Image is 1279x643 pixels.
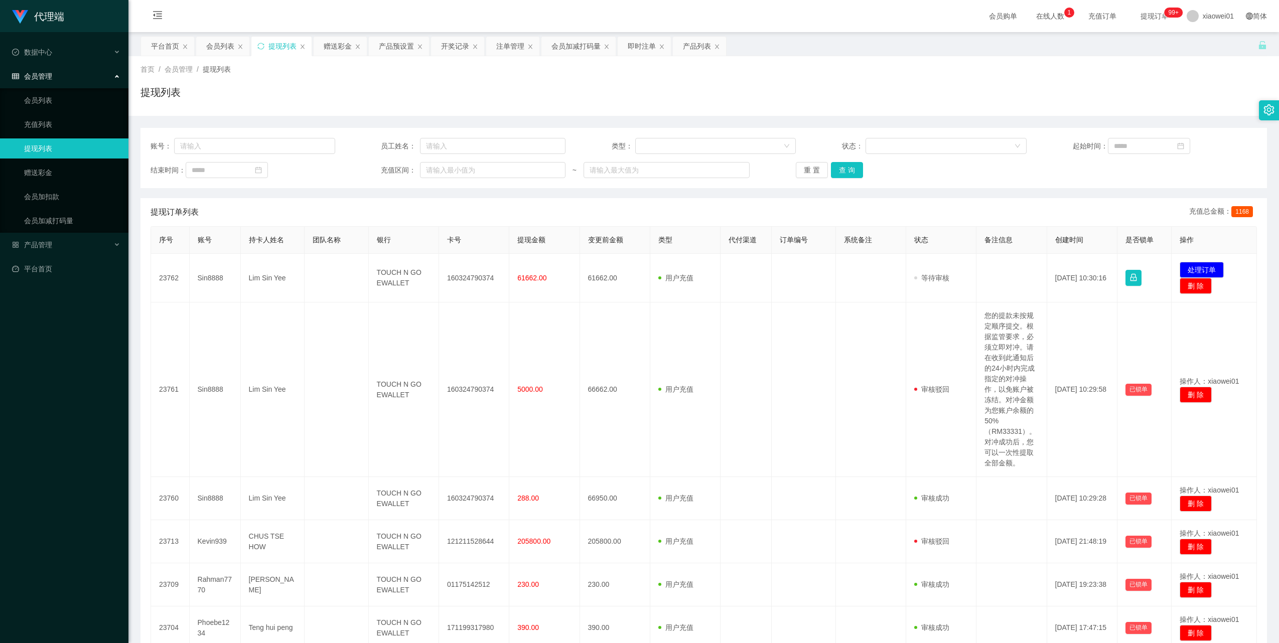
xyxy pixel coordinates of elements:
[24,163,120,183] a: 赠送彩金
[420,162,565,178] input: 请输入最小值为
[174,138,335,154] input: 请输入
[151,206,199,218] span: 提现订单列表
[914,580,949,588] span: 审核成功
[1031,13,1069,20] span: 在线人数
[249,236,284,244] span: 持卡人姓名
[612,141,635,151] span: 类型：
[517,236,545,244] span: 提现金额
[151,563,190,606] td: 23709
[658,385,693,393] span: 用户充值
[1047,563,1117,606] td: [DATE] 19:23:38
[517,274,546,282] span: 61662.00
[324,37,352,56] div: 赠送彩金
[1015,143,1021,150] i: 图标: down
[313,236,341,244] span: 团队名称
[1047,254,1117,302] td: [DATE] 10:30:16
[1125,493,1152,505] button: 已锁单
[588,236,623,244] span: 变更前金额
[24,114,120,134] a: 充值列表
[1180,625,1212,641] button: 删 除
[237,44,243,50] i: 图标: close
[976,302,1047,477] td: 您的提款未按规定顺序提交。根据监管要求，必须立即对冲。请在收到此通知后的24小时内完成指定的对冲操作，以免账户被冻结。对冲金额为您账户余额的50%（RM33331）。对冲成功后，您可以一次性提取...
[159,236,173,244] span: 序号
[1177,142,1184,149] i: 图标: calendar
[439,302,509,477] td: 160324790374
[241,563,305,606] td: [PERSON_NAME]
[377,236,391,244] span: 银行
[12,259,120,279] a: 图标: dashboard平台首页
[1180,496,1212,512] button: 删 除
[12,73,19,80] i: 图标: table
[151,477,190,520] td: 23760
[844,236,872,244] span: 系统备注
[12,72,52,80] span: 会员管理
[628,37,656,56] div: 即时注单
[34,1,64,33] h1: 代理端
[255,167,262,174] i: 图标: calendar
[140,65,155,73] span: 首页
[914,537,949,545] span: 审核驳回
[1189,206,1257,218] div: 充值总金额：
[565,165,584,176] span: ~
[24,211,120,231] a: 会员加减打码量
[1165,8,1183,18] sup: 1208
[1073,141,1108,151] span: 起始时间：
[1246,13,1253,20] i: 图标: global
[580,563,650,606] td: 230.00
[658,494,693,502] span: 用户充值
[1180,377,1239,385] span: 操作人：xiaowei01
[268,37,297,56] div: 提现列表
[12,49,19,56] i: 图标: check-circle-o
[241,254,305,302] td: Lim Sin Yee
[784,143,790,150] i: 图标: down
[527,44,533,50] i: 图标: close
[1180,236,1194,244] span: 操作
[1083,13,1121,20] span: 充值订单
[984,236,1013,244] span: 备注信息
[12,241,19,248] i: 图标: appstore-o
[369,302,439,477] td: TOUCH N GO EWALLET
[190,302,241,477] td: Sin8888
[1135,13,1174,20] span: 提现订单
[190,563,241,606] td: Rahman7770
[1067,8,1071,18] p: 1
[190,477,241,520] td: Sin8888
[300,44,306,50] i: 图标: close
[658,274,693,282] span: 用户充值
[447,236,461,244] span: 卡号
[683,37,711,56] div: 产品列表
[151,141,174,151] span: 账号：
[140,85,181,100] h1: 提现列表
[439,254,509,302] td: 160324790374
[551,37,601,56] div: 会员加减打码量
[517,623,539,631] span: 390.00
[1180,387,1212,403] button: 删 除
[831,162,863,178] button: 查 询
[1047,520,1117,563] td: [DATE] 21:48:19
[1263,104,1274,115] i: 图标: setting
[496,37,524,56] div: 注单管理
[658,537,693,545] span: 用户充值
[1231,206,1253,217] span: 1168
[1125,270,1142,286] button: 图标: lock
[1125,536,1152,548] button: 已锁单
[381,141,419,151] span: 员工姓名：
[580,520,650,563] td: 205800.00
[151,520,190,563] td: 23713
[1180,539,1212,555] button: 删 除
[1180,529,1239,537] span: 操作人：xiaowei01
[780,236,808,244] span: 订单编号
[580,302,650,477] td: 66662.00
[439,477,509,520] td: 160324790374
[1180,262,1224,278] button: 处理订单
[369,477,439,520] td: TOUCH N GO EWALLET
[417,44,423,50] i: 图标: close
[517,580,539,588] span: 230.00
[24,90,120,110] a: 会员列表
[1180,615,1239,623] span: 操作人：xiaowei01
[1125,622,1152,634] button: 已锁单
[1125,236,1154,244] span: 是否锁单
[355,44,361,50] i: 图标: close
[914,274,949,282] span: 等待审核
[842,141,866,151] span: 状态：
